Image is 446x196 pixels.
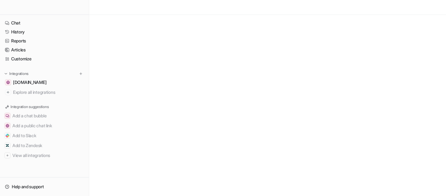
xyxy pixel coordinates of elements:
[11,104,49,110] p: Integration suggestions
[6,81,10,84] img: app.ingomoney.com
[6,154,9,157] img: View all integrations
[6,124,9,128] img: Add a public chat link
[2,19,86,27] a: Chat
[2,150,86,160] button: View all integrationsView all integrations
[9,71,28,76] p: Integrations
[2,37,86,45] a: Reports
[4,72,8,76] img: expand menu
[2,71,30,77] button: Integrations
[6,134,9,137] img: Add to Slack
[2,78,86,87] a: app.ingomoney.com[DOMAIN_NAME]
[2,111,86,121] button: Add a chat bubbleAdd a chat bubble
[2,182,86,191] a: Help and support
[13,79,46,85] span: [DOMAIN_NAME]
[13,87,84,97] span: Explore all integrations
[2,88,86,97] a: Explore all integrations
[2,46,86,54] a: Articles
[79,72,83,76] img: menu_add.svg
[6,144,9,147] img: Add to Zendesk
[2,28,86,36] a: History
[2,131,86,141] button: Add to SlackAdd to Slack
[2,54,86,63] a: Customize
[5,89,11,95] img: explore all integrations
[2,141,86,150] button: Add to ZendeskAdd to Zendesk
[2,121,86,131] button: Add a public chat linkAdd a public chat link
[6,114,9,118] img: Add a chat bubble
